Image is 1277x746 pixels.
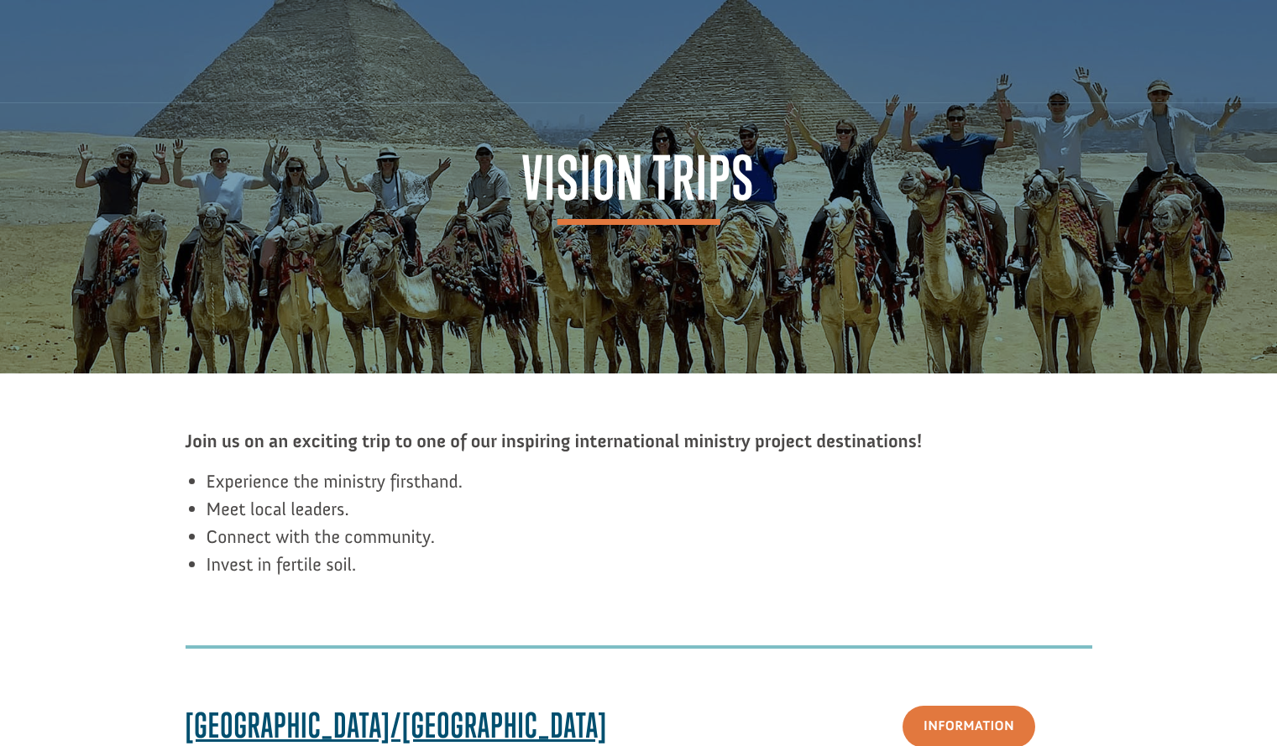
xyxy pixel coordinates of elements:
span: Meet local leaders. [207,498,349,520]
span: Invest in fertile soil. [207,553,357,576]
span: Vision Trips [522,149,756,225]
strong: Join us on an exciting trip to one of our inspiring international ministry project destinations! [186,430,923,452]
span: Connect with the community. [207,525,435,548]
span: Experience the ministry firsthand. [207,470,463,493]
